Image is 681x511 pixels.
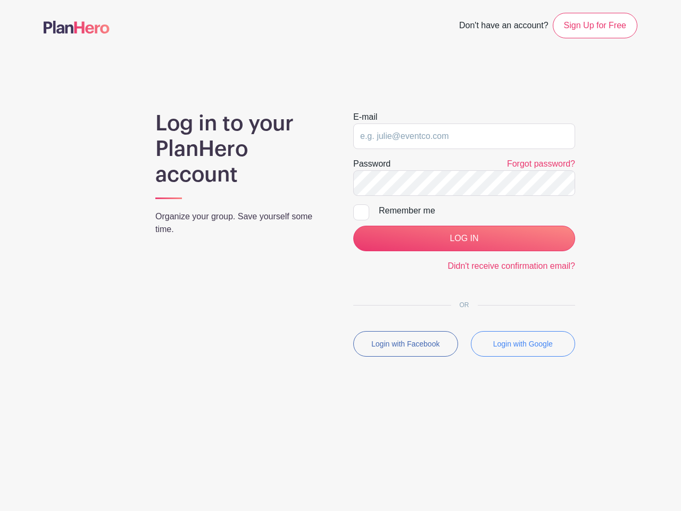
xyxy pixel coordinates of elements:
button: Login with Google [471,331,576,357]
h1: Log in to your PlanHero account [155,111,328,187]
label: E-mail [353,111,377,123]
span: OR [451,301,478,309]
p: Organize your group. Save yourself some time. [155,210,328,236]
small: Login with Google [493,340,553,348]
a: Sign Up for Free [553,13,637,38]
small: Login with Facebook [371,340,439,348]
label: Password [353,158,391,170]
a: Forgot password? [507,159,575,168]
button: Login with Facebook [353,331,458,357]
a: Didn't receive confirmation email? [447,261,575,270]
div: Remember me [379,204,575,217]
span: Don't have an account? [459,15,549,38]
input: e.g. julie@eventco.com [353,123,575,149]
input: LOG IN [353,226,575,251]
img: logo-507f7623f17ff9eddc593b1ce0a138ce2505c220e1c5a4e2b4648c50719b7d32.svg [44,21,110,34]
